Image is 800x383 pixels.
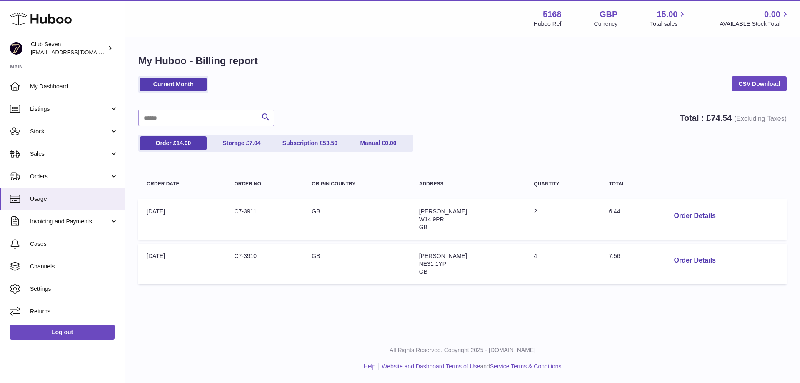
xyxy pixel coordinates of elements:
[31,40,106,56] div: Club Seven
[176,140,191,146] span: 14.00
[609,253,620,259] span: 7.56
[10,325,115,340] a: Log out
[594,20,618,28] div: Currency
[764,9,780,20] span: 0.00
[345,136,412,150] a: Manual £0.00
[30,218,110,225] span: Invoicing and Payments
[419,268,427,275] span: GB
[323,140,337,146] span: 53.50
[30,83,118,90] span: My Dashboard
[364,363,376,370] a: Help
[303,244,410,284] td: GB
[720,20,790,28] span: AVAILABLE Stock Total
[609,208,620,215] span: 6.44
[385,140,396,146] span: 0.00
[419,253,467,259] span: [PERSON_NAME]
[734,115,787,122] span: (Excluding Taxes)
[600,173,659,195] th: Total
[525,244,600,284] td: 4
[30,173,110,180] span: Orders
[411,173,526,195] th: Address
[419,216,444,223] span: W14 9PR
[667,252,722,269] button: Order Details
[249,140,260,146] span: 7.04
[226,199,303,240] td: C7-3911
[140,78,207,91] a: Current Month
[30,240,118,248] span: Cases
[30,128,110,135] span: Stock
[711,113,732,123] span: 74.54
[720,9,790,28] a: 0.00 AVAILABLE Stock Total
[419,224,427,230] span: GB
[226,173,303,195] th: Order no
[132,346,793,354] p: All Rights Reserved. Copyright 2025 - [DOMAIN_NAME]
[525,199,600,240] td: 2
[138,199,226,240] td: [DATE]
[30,308,118,315] span: Returns
[657,9,677,20] span: 15.00
[30,105,110,113] span: Listings
[30,150,110,158] span: Sales
[138,244,226,284] td: [DATE]
[543,9,562,20] strong: 5168
[277,136,343,150] a: Subscription £53.50
[303,173,410,195] th: Origin Country
[303,199,410,240] td: GB
[419,260,446,267] span: NE31 1YP
[650,20,687,28] span: Total sales
[138,173,226,195] th: Order Date
[600,9,617,20] strong: GBP
[382,363,480,370] a: Website and Dashboard Terms of Use
[379,363,561,370] li: and
[30,285,118,293] span: Settings
[208,136,275,150] a: Storage £7.04
[31,49,122,55] span: [EMAIL_ADDRESS][DOMAIN_NAME]
[490,363,562,370] a: Service Terms & Conditions
[419,208,467,215] span: [PERSON_NAME]
[680,113,787,123] strong: Total : £
[140,136,207,150] a: Order £14.00
[732,76,787,91] a: CSV Download
[226,244,303,284] td: C7-3910
[30,195,118,203] span: Usage
[10,42,22,55] img: info@wearclubseven.com
[667,208,722,225] button: Order Details
[525,173,600,195] th: Quantity
[534,20,562,28] div: Huboo Ref
[138,54,787,68] h1: My Huboo - Billing report
[30,263,118,270] span: Channels
[650,9,687,28] a: 15.00 Total sales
